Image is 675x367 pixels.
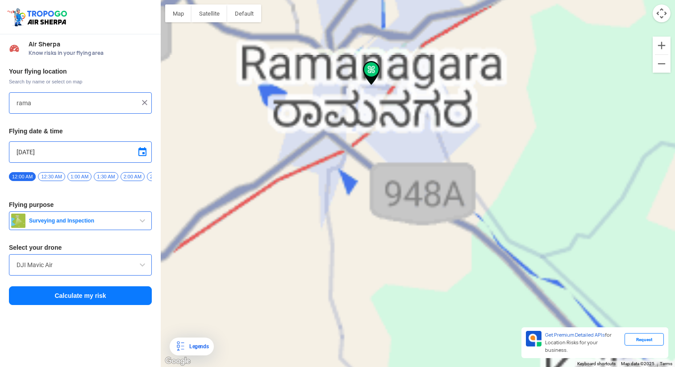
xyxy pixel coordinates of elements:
[186,341,208,352] div: Legends
[9,211,152,230] button: Surveying and Inspection
[9,286,152,305] button: Calculate my risk
[94,172,118,181] span: 1:30 AM
[577,361,616,367] button: Keyboard shortcuts
[653,37,671,54] button: Zoom in
[147,172,171,181] span: 2:30 AM
[660,361,672,366] a: Terms
[140,98,149,107] img: ic_close.png
[121,172,145,181] span: 2:00 AM
[9,172,36,181] span: 12:00 AM
[67,172,92,181] span: 1:00 AM
[9,128,152,134] h3: Flying date & time
[192,4,227,22] button: Show satellite imagery
[29,49,152,57] span: Know risks in your flying area
[25,217,137,224] span: Surveying and Inspection
[11,214,25,228] img: survey.png
[7,7,70,27] img: ic_tgdronemaps.svg
[9,78,152,85] span: Search by name or select on map
[17,98,137,108] input: Search your flying location
[9,244,152,251] h3: Select your drone
[9,202,152,208] h3: Flying purpose
[542,331,625,355] div: for Location Risks for your business.
[9,68,152,74] h3: Your flying location
[165,4,192,22] button: Show street map
[545,332,605,338] span: Get Premium Detailed APIs
[163,355,192,367] img: Google
[653,4,671,22] button: Map camera controls
[38,172,65,181] span: 12:30 AM
[621,361,654,366] span: Map data ©2025
[526,331,542,346] img: Premium APIs
[625,333,664,346] div: Request
[653,55,671,73] button: Zoom out
[163,355,192,367] a: Open this area in Google Maps (opens a new window)
[17,260,144,270] input: Search by name or Brand
[175,341,186,352] img: Legends
[29,41,152,48] span: Air Sherpa
[17,147,144,157] input: Select Date
[9,43,20,54] img: Risk Scores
